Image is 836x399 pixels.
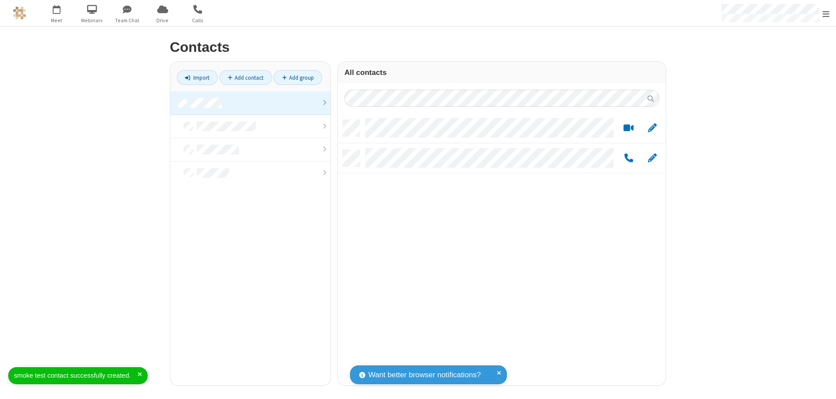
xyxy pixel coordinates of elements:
span: Meet [40,17,73,24]
span: Want better browser notifications? [368,369,481,381]
button: Edit [644,153,661,164]
a: Add contact [219,70,272,85]
button: Edit [644,123,661,134]
a: Add group [273,70,322,85]
span: Webinars [76,17,108,24]
span: Team Chat [111,17,144,24]
h3: All contacts [344,68,659,77]
div: smoke test contact successfully created. [14,371,138,381]
div: grid [338,113,666,385]
button: Start a video meeting [620,123,637,134]
h2: Contacts [170,40,666,55]
button: Call by phone [620,153,637,164]
span: Calls [182,17,214,24]
a: Import [177,70,218,85]
img: QA Selenium DO NOT DELETE OR CHANGE [13,7,26,20]
span: Drive [146,17,179,24]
